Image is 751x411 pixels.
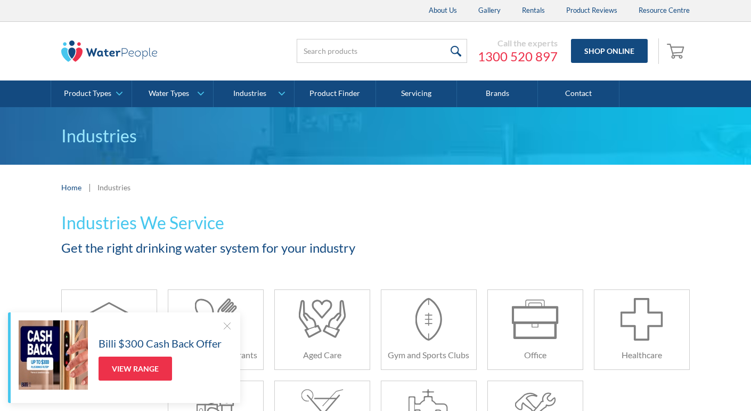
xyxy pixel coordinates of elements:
[214,80,294,107] a: Industries
[295,80,376,107] a: Product Finder
[64,89,111,98] div: Product Types
[61,238,477,257] h2: Get the right drinking water system for your industry
[664,38,690,64] a: Open empty cart
[487,289,583,370] a: Office
[61,210,477,236] h1: Industries We Service
[571,39,648,63] a: Shop Online
[376,80,457,107] a: Servicing
[19,320,88,390] img: Billi $300 Cash Back Offer
[478,38,558,49] div: Call the experts
[478,49,558,65] a: 1300 520 897
[233,89,266,98] div: Industries
[149,89,189,98] div: Water Types
[667,42,687,59] img: shopping cart
[51,80,132,107] a: Product Types
[61,289,157,370] a: Schools
[61,123,690,149] p: Industries
[97,182,130,193] div: Industries
[594,349,689,361] h6: Healthcare
[132,80,213,107] a: Water Types
[381,289,477,370] a: Gym and Sports Clubs
[297,39,467,63] input: Search products
[61,182,81,193] a: Home
[99,335,222,351] h5: Billi $300 Cash Back Offer
[61,41,157,62] img: The Water People
[381,349,476,361] h6: Gym and Sports Clubs
[594,289,690,370] a: Healthcare
[644,358,751,411] iframe: podium webchat widget bubble
[99,357,172,381] a: View Range
[488,349,583,361] h6: Office
[538,80,619,107] a: Contact
[275,349,370,361] h6: Aged Care
[168,289,264,370] a: Cafés and Restaurants
[274,289,370,370] a: Aged Care
[457,80,538,107] a: Brands
[87,181,92,194] div: |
